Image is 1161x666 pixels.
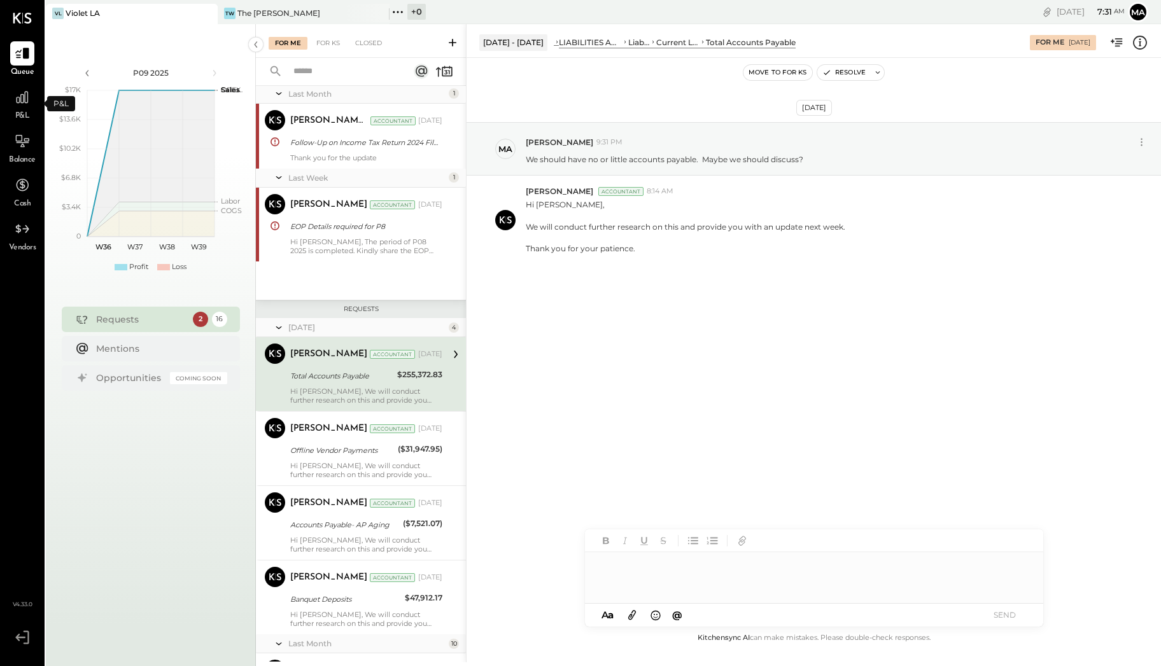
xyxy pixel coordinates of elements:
[407,4,426,20] div: + 0
[14,198,31,210] span: Cash
[65,85,81,94] text: $17K
[370,573,415,582] div: Accountant
[418,424,442,434] div: [DATE]
[617,532,633,549] button: Italic
[598,187,644,196] div: Accountant
[290,153,442,162] div: Thank you for the update
[170,372,227,384] div: Coming Soon
[1,217,44,254] a: Vendors
[449,88,459,99] div: 1
[52,8,64,19] div: VL
[47,96,75,111] div: P&L
[290,237,442,255] div: Hi [PERSON_NAME], The period of P08 2025 is completed. Kindly share the EOP items for P08 2025 on...
[172,262,186,272] div: Loss
[1,129,44,166] a: Balance
[212,312,227,327] div: 16
[526,154,803,165] p: We should have no or little accounts payable. Maybe we should discuss?
[290,370,393,382] div: Total Accounts Payable
[796,100,832,116] div: [DATE]
[349,37,388,50] div: Closed
[706,37,796,48] div: Total Accounts Payable
[636,532,652,549] button: Underline
[290,518,399,531] div: Accounts Payable- AP Aging
[370,499,415,508] div: Accountant
[129,262,148,272] div: Profit
[290,136,439,149] div: Follow-Up on Income Tax Return 2024 Filing and Required Documents
[96,313,186,326] div: Requests
[193,312,208,327] div: 2
[61,173,81,182] text: $6.8K
[1128,2,1148,22] button: Ma
[370,424,415,433] div: Accountant
[290,220,439,233] div: EOP Details required for P8
[290,593,401,606] div: Banquet Deposits
[190,242,206,251] text: W39
[221,85,240,94] text: Sales
[817,65,871,80] button: Resolve
[656,37,700,48] div: Current Liabilities
[628,37,650,48] div: Liabilities
[403,517,442,530] div: ($7,521.07)
[526,137,593,148] span: [PERSON_NAME]
[598,532,614,549] button: Bold
[405,592,442,604] div: $47,912.17
[96,371,164,384] div: Opportunities
[290,387,442,405] div: Hi [PERSON_NAME], We will conduct further research on this and provide you with an update next we...
[59,144,81,153] text: $10.2K
[370,200,415,209] div: Accountant
[237,8,320,18] div: The [PERSON_NAME]
[608,609,614,621] span: a
[15,111,30,122] span: P&L
[734,532,750,549] button: Add URL
[290,497,367,510] div: [PERSON_NAME]
[596,137,623,148] span: 9:31 PM
[127,242,143,251] text: W37
[704,532,721,549] button: Ordered List
[1057,6,1125,18] div: [DATE]
[290,536,442,553] div: Hi [PERSON_NAME], We will conduct further research on this and provide you with an update next we...
[97,67,205,78] div: P09 2025
[224,8,236,19] div: TW
[397,368,442,381] div: $255,372.83
[62,202,81,211] text: $3.4K
[526,186,593,197] span: [PERSON_NAME]
[290,114,368,127] div: [PERSON_NAME] R [PERSON_NAME]
[1,85,44,122] a: P&L
[290,444,394,457] div: Offline Vendor Payments
[290,610,442,628] div: Hi [PERSON_NAME], We will conduct further research on this and provide you with an update next we...
[288,172,446,183] div: Last Week
[418,498,442,508] div: [DATE]
[1,41,44,78] a: Queue
[498,143,512,155] div: Ma
[449,172,459,183] div: 1
[288,322,446,333] div: [DATE]
[221,197,240,205] text: Labor
[11,67,34,78] span: Queue
[290,422,367,435] div: [PERSON_NAME]
[449,639,459,649] div: 10
[418,349,442,359] div: [DATE]
[66,8,100,18] div: Violet LA
[310,37,346,50] div: For KS
[418,116,442,126] div: [DATE]
[370,116,416,125] div: Accountant
[647,186,673,197] span: 8:14 AM
[290,198,367,211] div: [PERSON_NAME]
[672,609,682,621] span: @
[655,532,672,549] button: Strikethrough
[76,232,81,240] text: 0
[449,323,459,333] div: 4
[290,461,442,479] div: Hi [PERSON_NAME], We will conduct further research on this and provide you with an update next we...
[96,342,221,355] div: Mentions
[59,114,81,123] text: $13.6K
[559,37,622,48] div: LIABILITIES AND EQUITY
[269,37,307,50] div: For Me
[95,242,111,251] text: W36
[743,65,812,80] button: Move to for ks
[221,206,242,215] text: COGS
[398,443,442,455] div: ($31,947.95)
[9,155,36,166] span: Balance
[288,638,446,649] div: Last Month
[288,88,446,99] div: Last Month
[418,572,442,583] div: [DATE]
